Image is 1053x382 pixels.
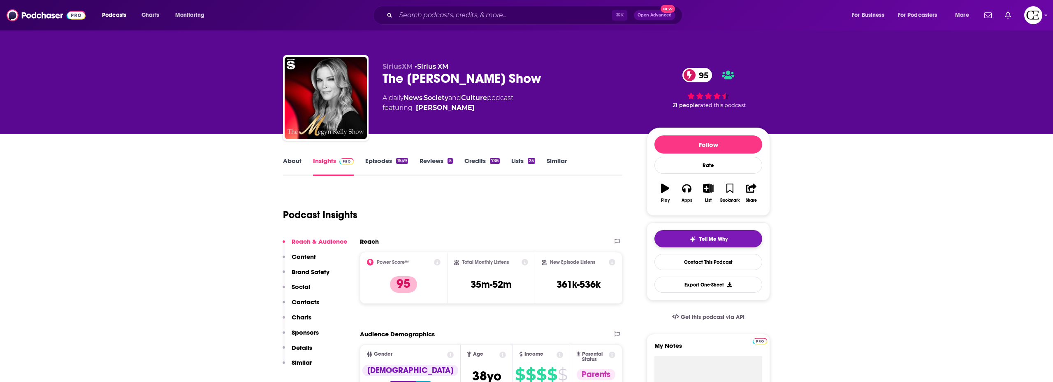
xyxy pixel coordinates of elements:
span: $ [547,368,557,381]
div: Share [746,198,757,203]
p: Details [292,344,312,352]
div: Rate [654,157,762,174]
h2: Reach [360,238,379,245]
a: Culture [461,94,487,102]
a: Show notifications dropdown [1002,8,1014,22]
a: News [404,94,422,102]
span: $ [515,368,525,381]
img: Podchaser Pro [753,338,767,345]
span: Income [524,352,543,357]
div: 1549 [396,158,408,164]
span: Monitoring [175,9,204,21]
button: open menu [893,9,949,22]
span: 95 [691,68,712,82]
button: Similar [283,359,312,374]
div: Apps [682,198,692,203]
button: Charts [283,313,311,328]
button: Open AdvancedNew [634,10,675,20]
img: tell me why sparkle [689,236,696,242]
div: [DEMOGRAPHIC_DATA] [362,365,458,376]
span: For Business [852,9,884,21]
div: 25 [528,158,535,164]
a: Reviews5 [420,157,452,176]
h3: 35m-52m [471,278,512,291]
button: Play [654,178,676,208]
div: 736 [490,158,500,164]
h2: Audience Demographics [360,330,435,338]
span: More [955,9,969,21]
img: Podchaser Pro [339,158,354,165]
span: and [448,94,461,102]
h2: New Episode Listens [550,259,595,265]
button: Brand Safety [283,268,329,283]
a: Pro website [753,337,767,345]
div: List [705,198,712,203]
p: Reach & Audience [292,238,347,245]
span: Podcasts [102,9,126,21]
span: Open Advanced [638,13,672,17]
button: Social [283,283,310,298]
div: 95 21 peoplerated this podcast [647,63,770,114]
span: rated this podcast [698,102,746,108]
span: • [415,63,448,70]
div: Play [661,198,670,203]
span: $ [526,368,536,381]
span: SiriusXM [383,63,413,70]
a: Episodes1549 [365,157,408,176]
span: $ [558,368,567,381]
p: Similar [292,359,312,366]
a: Sirius XM [417,63,448,70]
a: Get this podcast via API [666,307,751,327]
span: For Podcasters [898,9,937,21]
p: Brand Safety [292,268,329,276]
div: Bookmark [720,198,740,203]
input: Search podcasts, credits, & more... [396,9,612,22]
p: Content [292,253,316,261]
button: Follow [654,135,762,154]
div: 5 [448,158,452,164]
span: Get this podcast via API [681,314,745,321]
span: Parental Status [582,352,607,362]
span: , [422,94,424,102]
h2: Power Score™ [377,259,409,265]
div: A daily podcast [383,93,513,113]
button: Export One-Sheet [654,277,762,293]
img: User Profile [1024,6,1042,24]
button: Share [741,178,762,208]
button: open menu [96,9,137,22]
a: The Megyn Kelly Show [285,57,367,139]
span: 21 people [673,102,698,108]
a: About [283,157,302,176]
a: 95 [682,68,712,82]
a: Contact This Podcast [654,254,762,270]
p: 95 [390,276,417,293]
a: Credits736 [464,157,500,176]
h1: Podcast Insights [283,209,357,221]
label: My Notes [654,342,762,356]
button: Details [283,344,312,359]
button: Apps [676,178,697,208]
h2: Total Monthly Listens [462,259,509,265]
img: Podchaser - Follow, Share and Rate Podcasts [7,7,86,23]
a: Lists25 [511,157,535,176]
div: Search podcasts, credits, & more... [381,6,690,25]
button: Reach & Audience [283,238,347,253]
a: InsightsPodchaser Pro [313,157,354,176]
span: featuring [383,103,513,113]
h3: 361k-536k [557,278,601,291]
span: ⌘ K [612,10,627,21]
span: Charts [141,9,159,21]
span: New [661,5,675,13]
button: open menu [169,9,215,22]
p: Social [292,283,310,291]
p: Charts [292,313,311,321]
button: tell me why sparkleTell Me Why [654,230,762,247]
button: open menu [949,9,979,22]
span: Age [473,352,483,357]
a: Show notifications dropdown [981,8,995,22]
button: Sponsors [283,328,319,344]
button: Show profile menu [1024,6,1042,24]
div: Parents [577,369,615,380]
button: open menu [846,9,895,22]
